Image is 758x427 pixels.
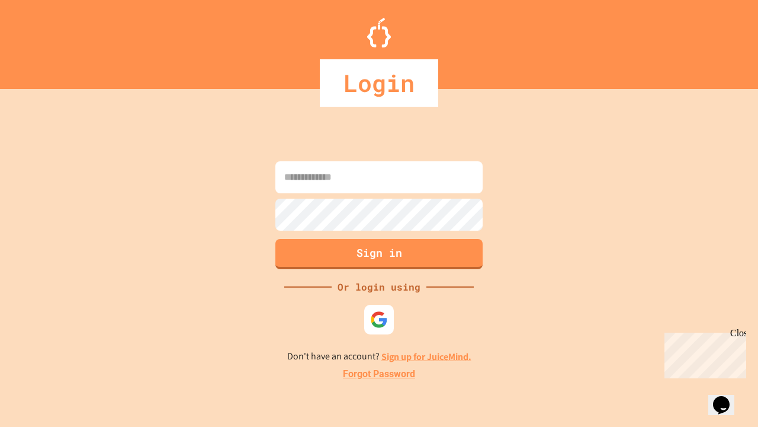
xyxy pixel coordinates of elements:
p: Don't have an account? [287,349,471,364]
iframe: chat widget [708,380,746,415]
button: Sign in [275,239,483,269]
div: Or login using [332,280,426,294]
div: Login [320,59,438,107]
a: Forgot Password [343,367,415,381]
img: google-icon.svg [370,311,388,329]
div: Chat with us now!Close [5,5,82,75]
iframe: chat widget [660,328,746,378]
img: Logo.svg [367,18,391,47]
a: Sign up for JuiceMind. [381,350,471,363]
